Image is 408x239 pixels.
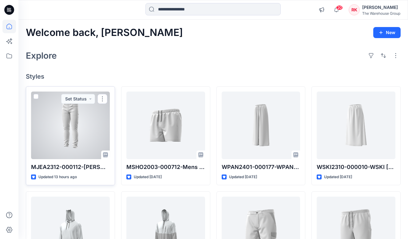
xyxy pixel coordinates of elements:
[362,11,400,16] div: The Warehouse Group
[229,174,257,180] p: Updated [DATE]
[26,73,401,80] h4: Styles
[324,174,352,180] p: Updated [DATE]
[336,5,343,10] span: 20
[222,92,300,159] a: WPAN2401-000177-WPAN HH DRAWSTRING PANT
[126,92,205,159] a: MSHO2003-000712-Mens Back Country Bottoms
[134,174,162,180] p: Updated [DATE]
[31,163,110,171] p: MJEA2312-000112-[PERSON_NAME] HHM SLIM 77 - 107
[222,163,300,171] p: WPAN2401-000177-WPAN HH DRAWSTRING PANT
[317,92,395,159] a: WSKI2310-000010-WSKI HH LONG LINEN BL SKIRT
[26,51,57,61] h2: Explore
[362,4,400,11] div: [PERSON_NAME]
[31,92,110,159] a: MJEA2312-000112-JEAN HHM SLIM 77 - 107
[349,4,360,15] div: RK
[38,174,77,180] p: Updated 13 hours ago
[317,163,395,171] p: WSKI2310-000010-WSKI [PERSON_NAME] LINEN BL SKIRT
[373,27,401,38] button: New
[126,163,205,171] p: MSHO2003-000712-Mens Back Country Bottoms
[26,27,183,38] h2: Welcome back, [PERSON_NAME]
